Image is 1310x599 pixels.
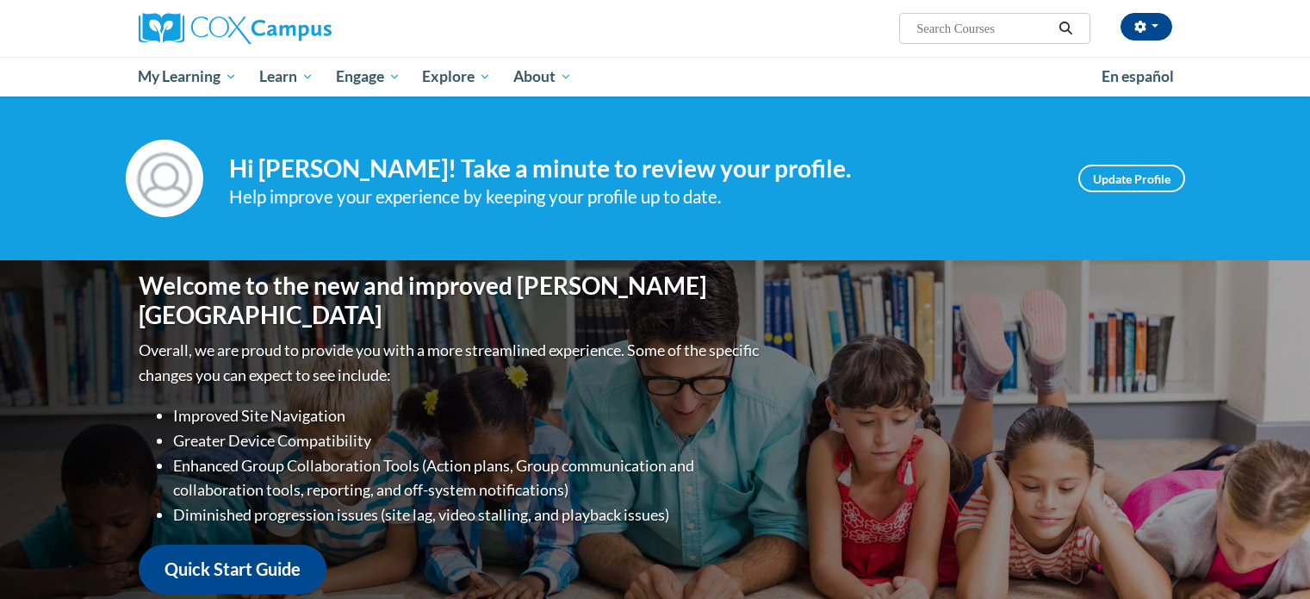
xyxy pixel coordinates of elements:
[139,338,763,388] p: Overall, we are proud to provide you with a more streamlined experience. Some of the specific cha...
[513,66,572,87] span: About
[1052,18,1078,39] button: Search
[139,271,763,329] h1: Welcome to the new and improved [PERSON_NAME][GEOGRAPHIC_DATA]
[502,57,583,97] a: About
[411,57,502,97] a: Explore
[173,502,763,527] li: Diminished progression issues (site lag, video stalling, and playback issues)
[336,66,400,87] span: Engage
[915,18,1052,39] input: Search Courses
[229,183,1052,211] div: Help improve your experience by keeping your profile up to date.
[248,57,325,97] a: Learn
[126,140,203,217] img: Profile Image
[1078,165,1185,192] a: Update Profile
[113,57,1198,97] div: Main menu
[1090,59,1185,95] a: En español
[138,66,237,87] span: My Learning
[139,13,332,44] img: Cox Campus
[325,57,412,97] a: Engage
[1102,67,1174,85] span: En español
[229,154,1052,184] h4: Hi [PERSON_NAME]! Take a minute to review your profile.
[127,57,249,97] a: My Learning
[173,403,763,428] li: Improved Site Navigation
[139,13,466,44] a: Cox Campus
[173,428,763,453] li: Greater Device Compatibility
[1121,13,1172,41] button: Account Settings
[1241,530,1296,585] iframe: Button to launch messaging window
[259,66,314,87] span: Learn
[173,453,763,503] li: Enhanced Group Collaboration Tools (Action plans, Group communication and collaboration tools, re...
[422,66,491,87] span: Explore
[139,545,326,594] a: Quick Start Guide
